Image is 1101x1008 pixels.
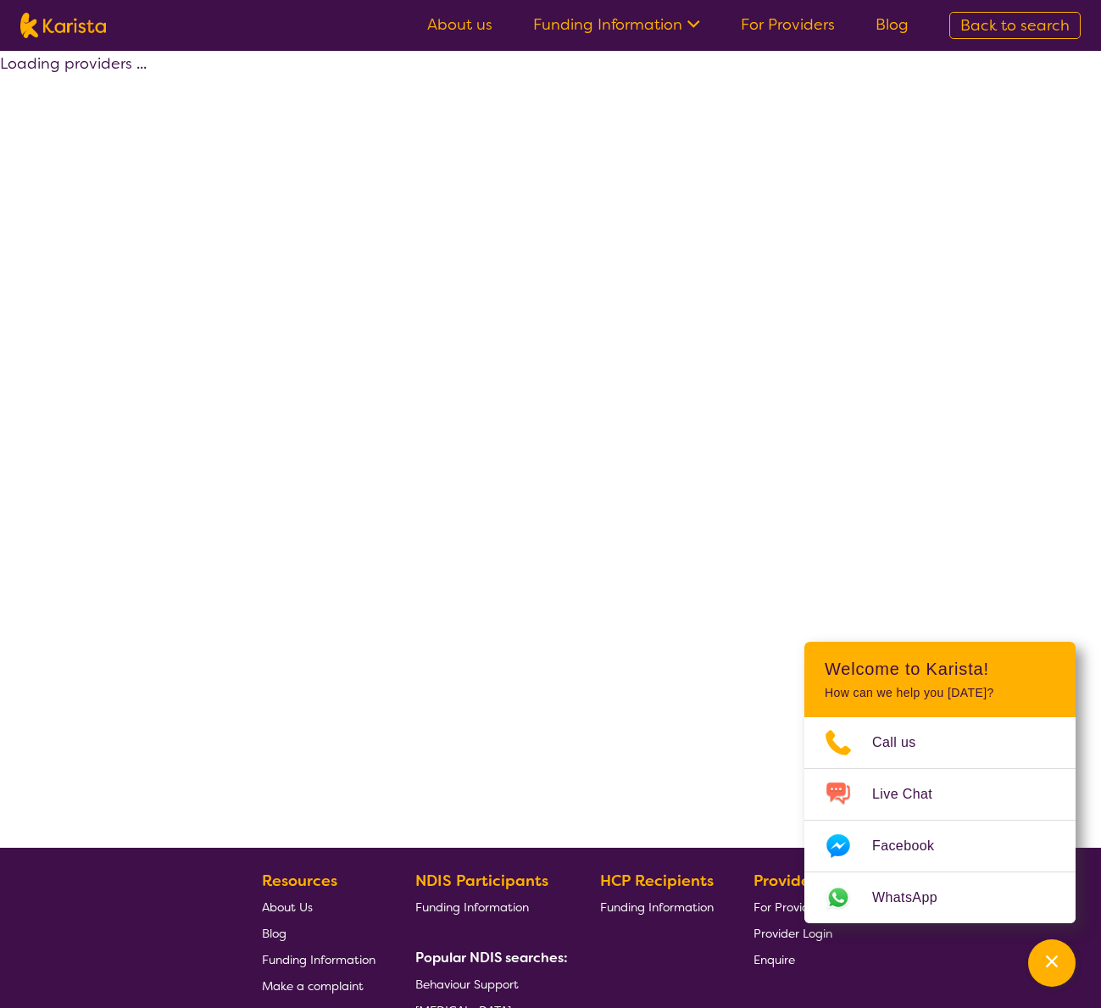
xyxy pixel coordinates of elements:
span: Blog [262,926,286,941]
span: About Us [262,899,313,915]
span: Behaviour Support [415,977,519,992]
span: Funding Information [262,952,375,967]
span: Funding Information [415,899,529,915]
a: About us [427,14,492,35]
span: Call us [872,730,937,755]
a: Back to search [949,12,1081,39]
button: Channel Menu [1028,939,1076,987]
span: Live Chat [872,782,953,807]
a: About Us [262,894,375,920]
div: Channel Menu [804,642,1076,923]
a: Funding Information [262,946,375,972]
a: Funding Information [533,14,700,35]
a: Behaviour Support [415,971,561,997]
a: Blog [876,14,909,35]
b: Resources [262,871,337,891]
ul: Choose channel [804,717,1076,923]
span: Enquire [753,952,795,967]
a: Make a complaint [262,972,375,999]
span: Provider Login [753,926,832,941]
b: Providers [753,871,823,891]
b: NDIS Participants [415,871,548,891]
b: Popular NDIS searches: [415,949,568,966]
a: Funding Information [600,894,714,920]
h2: Welcome to Karista! [825,659,1055,679]
a: Blog [262,920,375,946]
a: For Providers [741,14,835,35]
img: Karista logo [20,13,106,38]
a: Web link opens in a new tab. [804,872,1076,923]
a: For Providers [753,894,832,920]
a: Enquire [753,946,832,972]
span: For Providers [753,899,826,915]
span: WhatsApp [872,885,958,911]
a: Funding Information [415,894,561,920]
span: Back to search [960,15,1070,36]
p: How can we help you [DATE]? [825,686,1055,700]
b: HCP Recipients [600,871,714,891]
a: Provider Login [753,920,832,946]
span: Make a complaint [262,978,364,994]
span: Facebook [872,833,954,859]
span: Funding Information [600,899,714,915]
